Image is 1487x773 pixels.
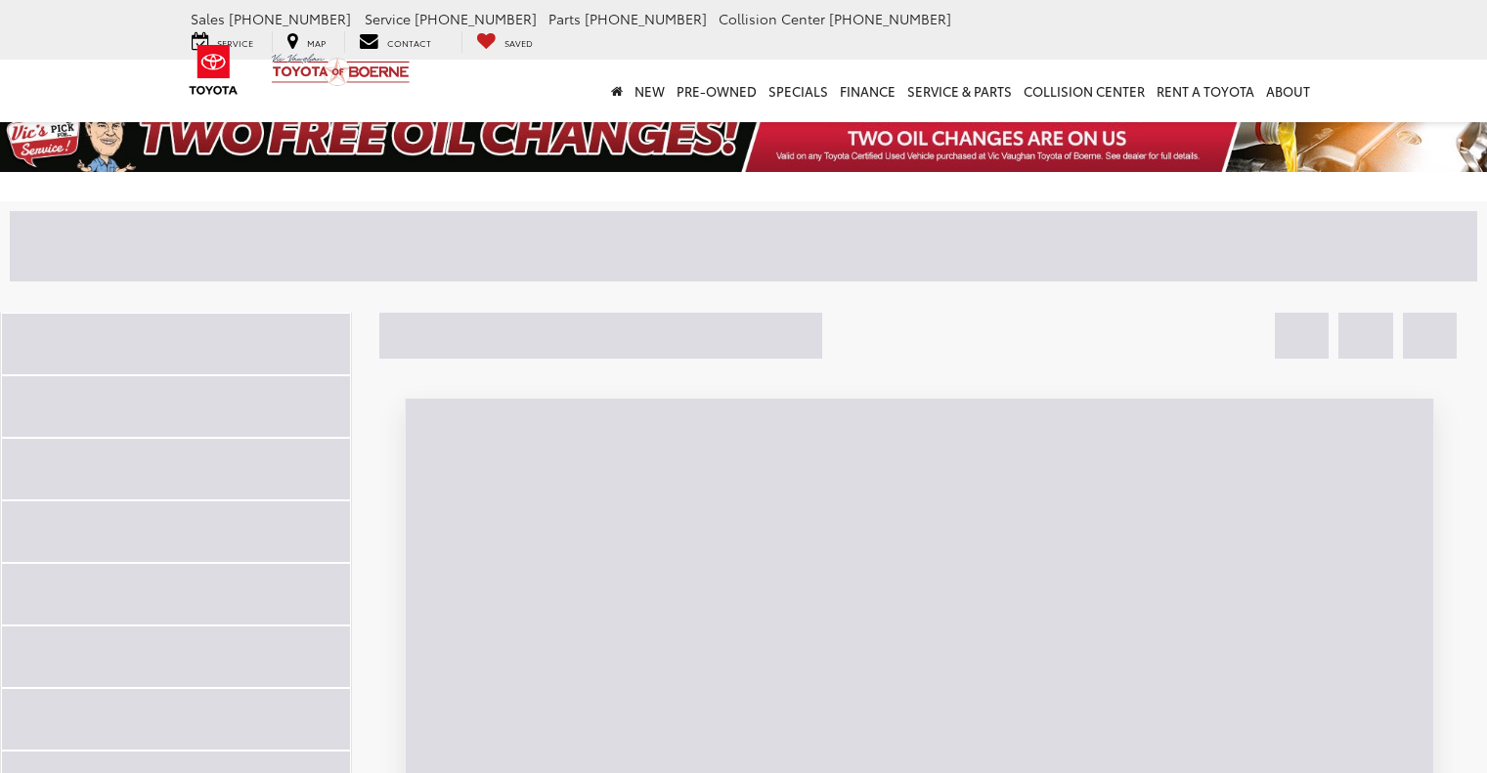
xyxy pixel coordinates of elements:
[461,31,547,53] a: My Saved Vehicles
[387,36,431,49] span: Contact
[1151,60,1260,122] a: Rent a Toyota
[719,9,825,28] span: Collision Center
[1260,60,1316,122] a: About
[191,9,225,28] span: Sales
[229,9,351,28] span: [PHONE_NUMBER]
[605,60,629,122] a: Home
[548,9,581,28] span: Parts
[271,53,411,87] img: Vic Vaughan Toyota of Boerne
[763,60,834,122] a: Specials
[629,60,671,122] a: New
[272,31,340,53] a: Map
[834,60,901,122] a: Finance
[217,36,253,49] span: Service
[365,9,411,28] span: Service
[344,31,446,53] a: Contact
[177,38,250,102] img: Toyota
[1018,60,1151,122] a: Collision Center
[504,36,533,49] span: Saved
[829,9,951,28] span: [PHONE_NUMBER]
[585,9,707,28] span: [PHONE_NUMBER]
[177,31,268,53] a: Service
[671,60,763,122] a: Pre-Owned
[901,60,1018,122] a: Service & Parts: Opens in a new tab
[307,36,326,49] span: Map
[415,9,537,28] span: [PHONE_NUMBER]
